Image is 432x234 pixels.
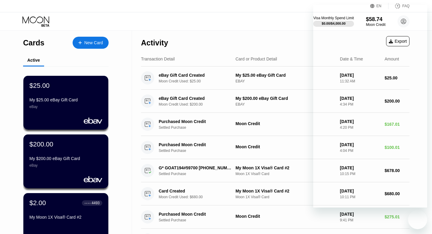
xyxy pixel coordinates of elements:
[159,142,234,147] div: Purchased Moon Credit
[23,134,108,188] div: $200.00My $200.00 eBay Gift CardeBay
[29,105,102,109] div: eBay
[159,125,239,130] div: Settled Purchase
[235,96,335,101] div: My $200.00 eBay Gift Card
[29,82,49,90] div: $25.00
[408,210,427,229] iframe: Botão para abrir a janela de mensagens, conversa em andamento
[141,205,409,229] div: Purchased Moon CreditSettled PurchaseMoon Credit[DATE]9:41 PM$275.01
[376,4,382,8] div: EN
[29,140,53,148] div: $200.00
[91,201,100,205] div: 4493
[235,189,335,193] div: My Moon 1X Visa® Card #2
[235,121,335,126] div: Moon Credit
[159,218,239,222] div: Settled Purchase
[340,218,380,222] div: 9:41 PM
[29,97,102,102] div: My $25.00 eBay Gift Card
[340,212,380,217] div: [DATE]
[159,189,234,193] div: Card Created
[141,90,409,113] div: eBay Gift Card CreatedMoon Credit Used: $200.00My $200.00 eBay Gift CardEBAY[DATE]4:34 PM$200.00
[402,4,409,8] div: FAQ
[235,214,335,219] div: Moon Credit
[159,165,234,170] div: G* GOAT194#59700 [PHONE_NUMBER] US
[141,113,409,136] div: Purchased Moon CreditSettled PurchaseMoon Credit[DATE]4:20 PM$167.01
[159,79,239,83] div: Moon Credit Used: $25.00
[141,182,409,205] div: Card CreatedMoon Credit Used: $680.00My Moon 1X Visa® Card #2Moon 1X Visa® Card[DATE]10:11 PM$680.00
[27,58,40,63] div: Active
[235,102,335,106] div: EBAY
[235,144,335,149] div: Moon Credit
[23,38,44,47] div: Cards
[141,136,409,159] div: Purchased Moon CreditSettled PurchaseMoon Credit[DATE]4:04 PM$100.01
[84,40,103,45] div: New Card
[235,195,335,199] div: Moon 1X Visa® Card
[235,79,335,83] div: EBAY
[313,5,427,208] iframe: Janela de mensagens
[29,156,102,161] div: My $200.00 eBay Gift Card
[85,202,91,204] div: ● ● ● ●
[73,37,109,49] div: New Card
[388,3,409,9] div: FAQ
[29,215,102,220] div: My Moon 1X Visa® Card #2
[235,172,335,176] div: Moon 1X Visa® Card
[23,76,108,130] div: $25.00My $25.00 eBay Gift CardeBay
[235,57,277,61] div: Card or Product Detail
[159,195,239,199] div: Moon Credit Used: $680.00
[235,73,335,78] div: My $25.00 eBay Gift Card
[141,159,409,182] div: G* GOAT194#59700 [PHONE_NUMBER] USSettled PurchaseMy Moon 1X Visa® Card #2Moon 1X Visa® Card[DATE...
[370,3,388,9] div: EN
[29,163,102,168] div: eBay
[385,214,409,219] div: $275.01
[159,119,234,124] div: Purchased Moon Credit
[159,96,234,101] div: eBay Gift Card Created
[159,212,234,217] div: Purchased Moon Credit
[29,199,46,207] div: $2.00
[141,38,168,47] div: Activity
[159,73,234,78] div: eBay Gift Card Created
[141,66,409,90] div: eBay Gift Card CreatedMoon Credit Used: $25.00My $25.00 eBay Gift CardEBAY[DATE]11:32 AM$25.00
[159,149,239,153] div: Settled Purchase
[141,57,175,61] div: Transaction Detail
[159,102,239,106] div: Moon Credit Used: $200.00
[235,165,335,170] div: My Moon 1X Visa® Card #2
[159,172,239,176] div: Settled Purchase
